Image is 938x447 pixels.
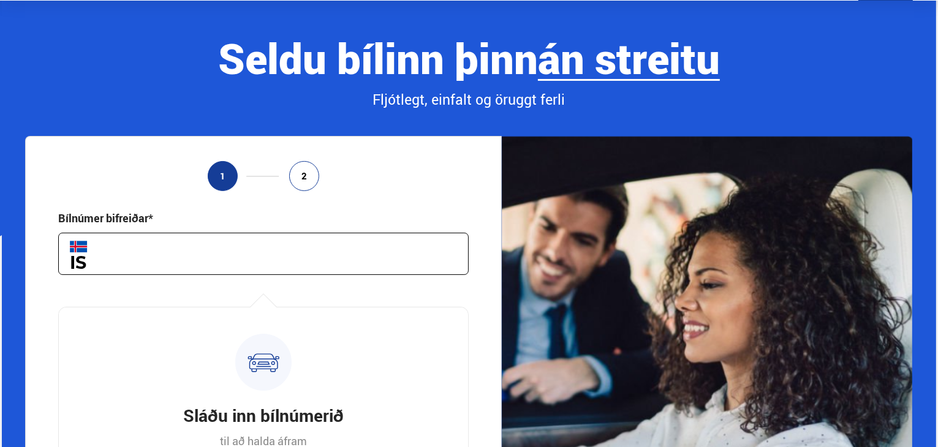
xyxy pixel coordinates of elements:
[301,171,307,181] span: 2
[25,35,912,81] div: Seldu bílinn þinn
[58,211,153,225] div: Bílnúmer bifreiðar*
[538,29,720,86] b: án streitu
[220,171,225,181] span: 1
[183,404,344,427] h3: Sláðu inn bílnúmerið
[25,89,912,110] div: Fljótlegt, einfalt og öruggt ferli
[10,5,47,42] button: Opna LiveChat spjallviðmót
